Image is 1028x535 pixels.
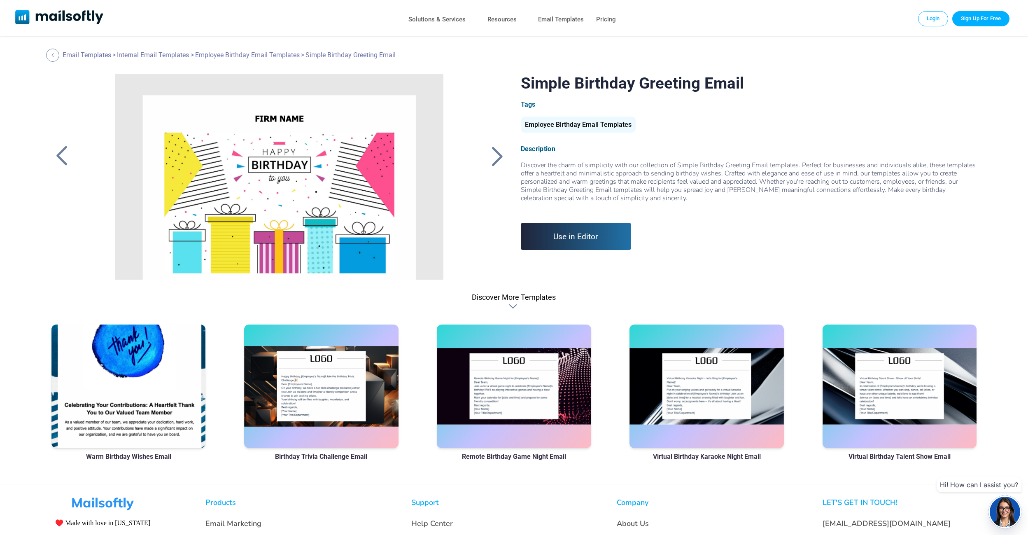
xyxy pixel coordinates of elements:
[521,124,636,128] a: Employee Birthday Email Templates
[521,145,977,153] div: Description
[509,302,519,311] div: Discover More Templates
[521,100,977,108] div: Tags
[617,519,649,528] a: About Us
[918,11,949,26] a: Login
[521,74,977,92] h1: Simple Birthday Greeting Email
[408,14,466,26] a: Solutions & Services
[15,10,104,26] a: Mailsoftly
[487,145,508,167] a: Back
[97,74,462,280] a: Simple Birthday Greeting Email
[55,519,150,527] span: ♥️ Made with love in [US_STATE]
[823,519,951,528] a: [EMAIL_ADDRESS][DOMAIN_NAME]
[487,14,517,26] a: Resources
[205,519,261,528] a: Email Marketing
[952,11,1009,26] a: Trial
[538,14,584,26] a: Email Templates
[411,519,453,528] a: Help Center
[46,49,61,62] a: Back
[117,51,189,59] a: Internal Email Templates
[275,453,367,460] a: Birthday Trivia Challenge Email
[86,453,171,460] a: Warm Birthday Wishes Email
[653,453,761,460] a: Virtual Birthday Karaoke Night Email
[472,293,556,301] div: Discover More Templates
[937,477,1021,492] div: Hi! How can I assist you?
[521,223,632,250] a: Use in Editor
[195,51,300,59] a: Employee Birthday Email Templates
[849,453,951,460] a: Virtual Birthday Talent Show Email
[521,117,636,133] div: Employee Birthday Email Templates
[521,161,977,210] div: Discover the charm of simplicity with our collection of Simple Birthday Greeting Email templates....
[462,453,566,460] a: Remote Birthday Game Night Email
[51,145,72,167] a: Back
[63,51,111,59] a: Email Templates
[596,14,616,26] a: Pricing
